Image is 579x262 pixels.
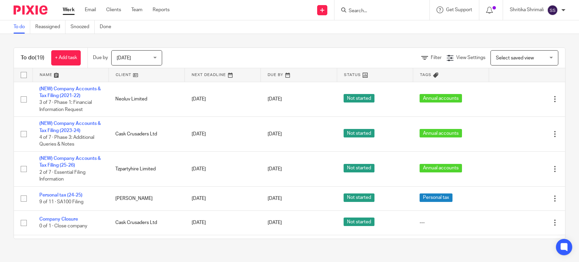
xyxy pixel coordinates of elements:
a: Reassigned [35,20,65,34]
span: 2 of 7 · Essential Filing Information [39,170,85,182]
span: Tags [420,73,431,77]
span: Select saved view [496,56,534,60]
a: (NEW) Company Accounts & Tax Filing (25-26) [39,156,101,168]
td: [PERSON_NAME] [109,186,185,210]
span: 9 of 11 · SA100 Filing [39,200,83,204]
span: (19) [35,55,44,60]
a: Reports [153,6,170,13]
a: Personal tax (24-25) [39,193,82,198]
span: [DATE] [268,220,282,225]
span: 0 of 1 · Close company [39,224,87,229]
span: View Settings [456,55,485,60]
td: Cask Crusaders Ltd [109,211,185,235]
span: Annual accounts [420,129,462,137]
span: Annual accounts [420,94,462,102]
a: Email [85,6,96,13]
div: --- [420,219,482,226]
span: Get Support [446,7,472,12]
a: Clients [106,6,121,13]
a: Work [63,6,75,13]
img: Pixie [14,5,47,15]
span: Personal tax [420,193,452,202]
a: Snoozed [71,20,95,34]
a: Company Closure [39,217,78,222]
a: To do [14,20,30,34]
a: + Add task [51,50,81,65]
a: Done [100,20,116,34]
span: Filter [431,55,442,60]
span: Not started [344,218,374,226]
td: [DATE] [185,82,261,117]
span: 3 of 7 · Phase 1: Financial Information Request [39,100,92,112]
td: [DATE] [185,211,261,235]
td: [DATE] [185,117,261,152]
span: Not started [344,193,374,202]
span: [DATE] [268,132,282,136]
span: [DATE] [117,56,131,60]
td: [DATE] [185,152,261,187]
img: svg%3E [547,5,558,16]
span: Not started [344,129,374,137]
td: Neoluv Limited [109,82,185,117]
input: Search [348,8,409,14]
td: [DATE] [185,186,261,210]
span: [DATE] [268,196,282,201]
span: 4 of 7 · Phase 3: Additional Queries & Notes [39,135,94,147]
span: [DATE] [268,97,282,101]
p: Shritika Shrimali [510,6,544,13]
span: [DATE] [268,167,282,171]
h1: To do [21,54,44,61]
a: Team [131,6,142,13]
span: Not started [344,94,374,102]
p: Due by [93,54,108,61]
span: Not started [344,164,374,172]
td: Tzpartyhire Limited [109,152,185,187]
span: Annual accounts [420,164,462,172]
a: (NEW) Company Accounts & Tax Filing (2023-24) [39,121,101,133]
td: Cask Crusaders Ltd [109,117,185,152]
a: (NEW) Company Accounts & Tax Filing (2021-22) [39,87,101,98]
